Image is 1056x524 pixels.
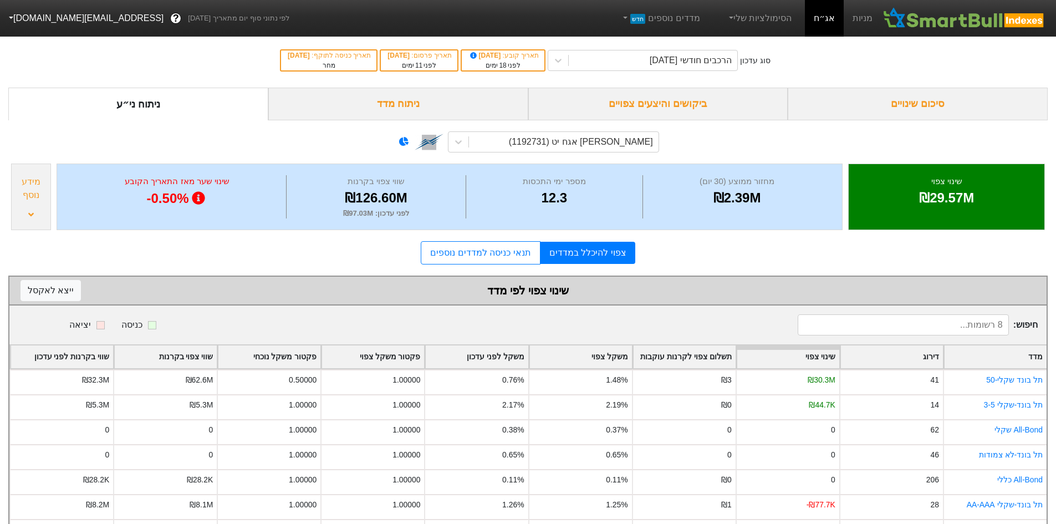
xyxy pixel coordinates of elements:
div: 0.11% [606,474,628,486]
div: מספר ימי התכסות [469,175,640,188]
a: All-Bond שקלי [994,425,1043,434]
span: מחר [323,62,335,69]
div: Toggle SortBy [529,345,632,368]
div: יציאה [69,318,91,332]
div: ₪5.3M [190,399,213,411]
div: Toggle SortBy [840,345,943,368]
div: Toggle SortBy [633,345,736,368]
div: ₪1 [721,499,732,511]
div: 14 [930,399,938,411]
a: הסימולציות שלי [722,7,797,29]
div: 2.19% [606,399,628,411]
div: 0 [105,449,109,461]
div: 0 [831,474,835,486]
div: תאריך כניסה לתוקף : [287,50,371,60]
div: 1.00000 [289,449,317,461]
div: ₪30.3M [808,374,835,386]
div: Toggle SortBy [944,345,1047,368]
div: 41 [930,374,938,386]
div: ₪3 [721,374,732,386]
div: סיכום שינויים [788,88,1048,120]
div: שווי צפוי בקרנות [289,175,463,188]
div: לפני ימים [386,60,452,70]
div: ₪126.60M [289,188,463,208]
div: 1.48% [606,374,628,386]
a: תל בונד שקלי-50 [986,375,1043,384]
div: Toggle SortBy [218,345,320,368]
div: -0.50% [71,188,283,209]
div: 1.00000 [392,474,420,486]
div: ₪0 [721,474,732,486]
div: 62 [930,424,938,436]
div: 1.00000 [392,449,420,461]
div: -₪77.7K [807,499,835,511]
div: Toggle SortBy [322,345,424,368]
span: חדש [630,14,645,24]
div: 1.00000 [289,499,317,511]
div: 0.76% [502,374,524,386]
div: 1.00000 [392,374,420,386]
div: 1.00000 [392,399,420,411]
div: ₪5.3M [86,399,109,411]
div: ₪28.2K [187,474,213,486]
div: 1.00000 [392,499,420,511]
a: All-Bond כללי [997,475,1043,484]
div: ניתוח ני״ע [8,88,268,120]
div: כניסה [121,318,142,332]
div: שינוי צפוי [863,175,1031,188]
div: Toggle SortBy [737,345,839,368]
div: 0 [831,424,835,436]
span: 11 [415,62,422,69]
span: [DATE] [288,52,312,59]
div: 0.38% [502,424,524,436]
div: תאריך פרסום : [386,50,452,60]
div: שינוי צפוי לפי מדד [21,282,1035,299]
input: 8 רשומות... [798,314,1009,335]
a: מדדים נוספיםחדש [616,7,705,29]
div: שינוי שער מאז התאריך הקובע [71,175,283,188]
div: 206 [926,474,939,486]
div: 12.3 [469,188,640,208]
span: [DATE] [468,52,503,59]
div: 0 [831,449,835,461]
div: 1.00000 [289,399,317,411]
div: מחזור ממוצע (30 יום) [646,175,829,188]
div: 1.25% [606,499,628,511]
div: [PERSON_NAME] אגח יט (1192731) [509,135,653,149]
div: ₪0 [721,399,732,411]
div: 28 [930,499,938,511]
div: 1.00000 [392,424,420,436]
div: ₪2.39M [646,188,829,208]
div: 0.65% [606,449,628,461]
span: 18 [499,62,506,69]
div: 0 [727,424,732,436]
a: תל בונד-שקלי AA-AAA [967,500,1043,509]
div: 46 [930,449,938,461]
div: 0 [105,424,109,436]
div: ₪44.7K [809,399,835,411]
div: ניתוח מדד [268,88,528,120]
div: ₪8.1M [190,499,213,511]
a: תנאי כניסה למדדים נוספים [421,241,540,264]
div: ₪62.6M [186,374,213,386]
div: 0 [209,449,213,461]
span: חיפוש : [798,314,1038,335]
div: ₪32.3M [82,374,110,386]
div: מידע נוסף [14,175,48,202]
div: 0.50000 [289,374,317,386]
a: תל בונד-שקלי 3-5 [984,400,1043,409]
div: הרכבים חודשי [DATE] [650,54,732,67]
div: ביקושים והיצעים צפויים [528,88,788,120]
img: tase link [415,128,443,156]
div: ₪28.2K [83,474,109,486]
div: 0 [209,424,213,436]
span: ? [173,11,179,26]
div: לפני ימים [467,60,539,70]
div: לפני עדכון : ₪97.03M [289,208,463,219]
div: Toggle SortBy [425,345,528,368]
button: ייצא לאקסל [21,280,81,301]
div: 2.17% [502,399,524,411]
img: SmartBull [881,7,1047,29]
div: 1.00000 [289,424,317,436]
a: תל בונד-לא צמודות [979,450,1043,459]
